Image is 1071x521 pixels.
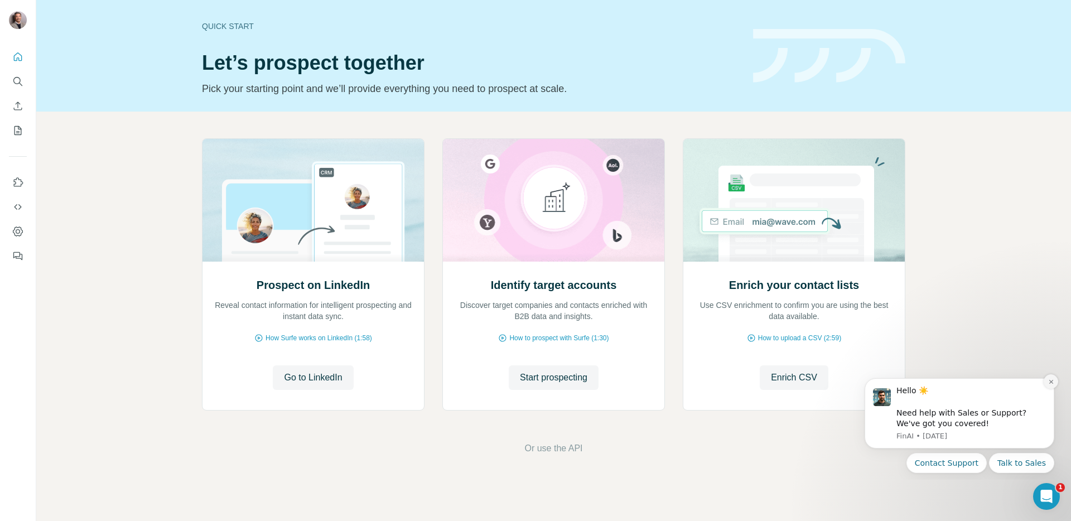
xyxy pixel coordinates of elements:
[202,52,740,74] h1: Let’s prospect together
[273,365,353,390] button: Go to LinkedIn
[266,333,372,343] span: How Surfe works on LinkedIn (1:58)
[1033,483,1060,510] iframe: Intercom live chat
[9,246,27,266] button: Feedback
[694,300,894,322] p: Use CSV enrichment to confirm you are using the best data available.
[257,277,370,293] h2: Prospect on LinkedIn
[442,139,665,262] img: Identify target accounts
[520,371,587,384] span: Start prospecting
[196,6,210,21] button: Dismiss notification
[284,371,342,384] span: Go to LinkedIn
[771,371,817,384] span: Enrich CSV
[17,85,206,105] div: Quick reply options
[202,139,424,262] img: Prospect on LinkedIn
[9,120,27,141] button: My lists
[9,47,27,67] button: Quick start
[49,17,198,61] div: Message content
[760,365,828,390] button: Enrich CSV
[848,368,1071,480] iframe: Intercom notifications message
[49,17,198,61] div: Hello ☀️ ​ Need help with Sales or Support? We've got you covered!
[59,85,139,105] button: Quick reply: Contact Support
[214,300,413,322] p: Reveal contact information for intelligent prospecting and instant data sync.
[1056,483,1065,492] span: 1
[141,85,206,105] button: Quick reply: Talk to Sales
[509,365,599,390] button: Start prospecting
[509,333,609,343] span: How to prospect with Surfe (1:30)
[49,63,198,73] p: Message from FinAI, sent 5d ago
[9,221,27,242] button: Dashboard
[454,300,653,322] p: Discover target companies and contacts enriched with B2B data and insights.
[729,277,859,293] h2: Enrich your contact lists
[9,71,27,91] button: Search
[491,277,617,293] h2: Identify target accounts
[758,333,841,343] span: How to upload a CSV (2:59)
[25,20,43,38] img: Profile image for FinAI
[524,442,582,455] button: Or use the API
[202,81,740,97] p: Pick your starting point and we’ll provide everything you need to prospect at scale.
[17,10,206,80] div: message notification from FinAI, 5d ago. Hello ☀️ ​ Need help with Sales or Support? We've got yo...
[9,197,27,217] button: Use Surfe API
[683,139,905,262] img: Enrich your contact lists
[202,21,740,32] div: Quick start
[9,11,27,29] img: Avatar
[753,29,905,83] img: banner
[9,172,27,192] button: Use Surfe on LinkedIn
[9,96,27,116] button: Enrich CSV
